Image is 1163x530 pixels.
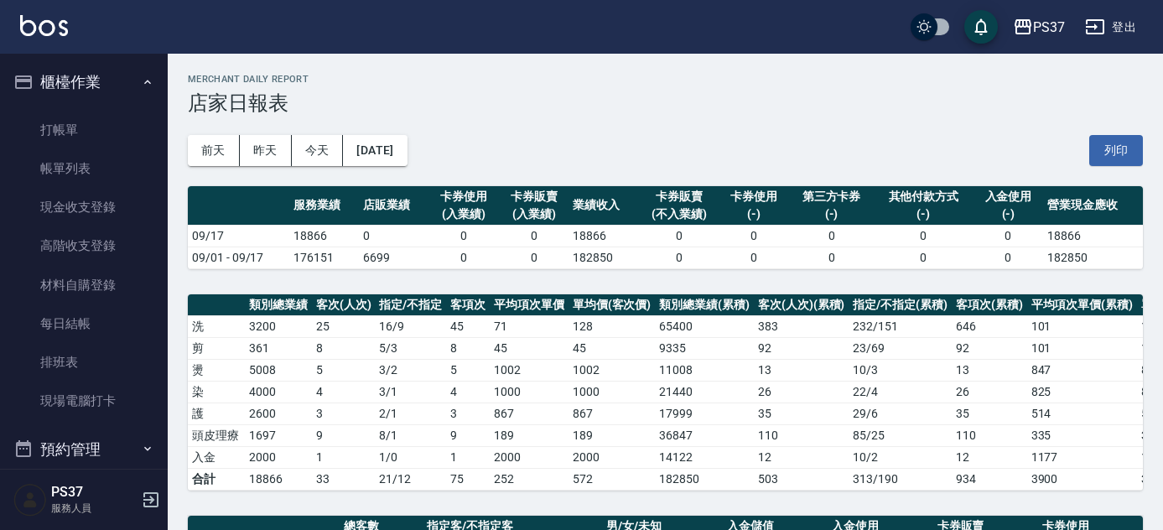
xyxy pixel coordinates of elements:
th: 指定/不指定 [375,294,446,316]
td: 3 / 1 [375,381,446,403]
td: 染 [188,381,245,403]
td: 1000 [490,381,569,403]
td: 2000 [490,446,569,468]
td: 22 / 4 [849,381,952,403]
td: 0 [499,247,569,268]
div: 卡券使用 [724,188,785,205]
td: 13 [952,359,1027,381]
td: 6699 [359,247,428,268]
button: [DATE] [343,135,407,166]
td: 176151 [289,247,359,268]
td: 1002 [490,359,569,381]
h3: 店家日報表 [188,91,1143,115]
button: 櫃檯作業 [7,60,161,104]
td: 110 [952,424,1027,446]
td: 65400 [655,315,754,337]
th: 類別總業績(累積) [655,294,754,316]
td: 847 [1027,359,1138,381]
td: 71 [490,315,569,337]
td: 2600 [245,403,312,424]
td: 35 [952,403,1027,424]
th: 單均價(客次價) [569,294,656,316]
td: 護 [188,403,245,424]
td: 0 [874,247,973,268]
a: 打帳單 [7,111,161,149]
td: 3 [312,403,376,424]
a: 現金收支登錄 [7,188,161,226]
td: 25 [312,315,376,337]
a: 每日結帳 [7,304,161,343]
div: 入金使用 [978,188,1039,205]
td: 313/190 [849,468,952,490]
th: 客項次 [446,294,490,316]
td: 1177 [1027,446,1138,468]
td: 3 [446,403,490,424]
img: Logo [20,15,68,36]
td: 2000 [245,446,312,468]
td: 33 [312,468,376,490]
td: 入金 [188,446,245,468]
td: 合計 [188,468,245,490]
th: 客次(人次) [312,294,376,316]
td: 12 [754,446,849,468]
td: 572 [569,468,656,490]
td: 0 [359,225,428,247]
td: 85 / 25 [849,424,952,446]
th: 業績收入 [569,186,638,226]
td: 3 / 2 [375,359,446,381]
td: 825 [1027,381,1138,403]
td: 110 [754,424,849,446]
td: 1697 [245,424,312,446]
td: 503 [754,468,849,490]
td: 0 [429,225,499,247]
td: 2000 [569,446,656,468]
td: 17999 [655,403,754,424]
td: 0 [639,247,719,268]
a: 材料自購登錄 [7,266,161,304]
th: 營業現金應收 [1043,186,1143,226]
div: 卡券使用 [434,188,495,205]
td: 剪 [188,337,245,359]
div: (-) [978,205,1039,223]
td: 189 [569,424,656,446]
td: 3900 [1027,468,1138,490]
td: 5 [446,359,490,381]
button: save [964,10,998,44]
td: 14122 [655,446,754,468]
td: 26 [952,381,1027,403]
td: 23 / 69 [849,337,952,359]
td: 09/17 [188,225,289,247]
div: (-) [793,205,870,223]
td: 75 [446,468,490,490]
a: 高階收支登錄 [7,226,161,265]
td: 5 [312,359,376,381]
td: 867 [569,403,656,424]
td: 09/01 - 09/17 [188,247,289,268]
td: 4 [312,381,376,403]
td: 10 / 3 [849,359,952,381]
a: 現場電腦打卡 [7,382,161,420]
td: 18866 [1043,225,1143,247]
button: 前天 [188,135,240,166]
th: 平均項次單價(累積) [1027,294,1138,316]
td: 45 [490,337,569,359]
div: (不入業績) [643,205,715,223]
th: 客項次(累積) [952,294,1027,316]
td: 0 [639,225,719,247]
td: 2 / 1 [375,403,446,424]
td: 4 [446,381,490,403]
td: 5 / 3 [375,337,446,359]
td: 1 / 0 [375,446,446,468]
td: 182850 [569,247,638,268]
td: 11008 [655,359,754,381]
div: (-) [724,205,785,223]
div: (-) [878,205,969,223]
td: 12 [952,446,1027,468]
td: 36847 [655,424,754,446]
a: 排班表 [7,343,161,382]
td: 1 [446,446,490,468]
th: 服務業績 [289,186,359,226]
td: 0 [789,225,874,247]
td: 101 [1027,315,1138,337]
td: 128 [569,315,656,337]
